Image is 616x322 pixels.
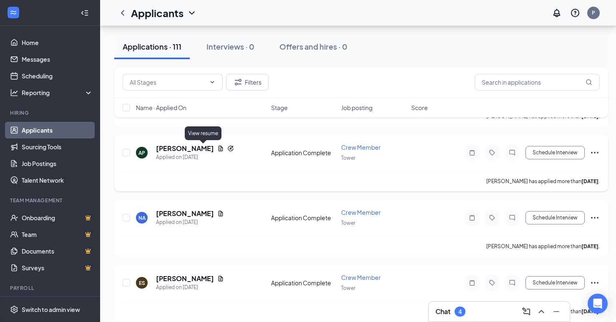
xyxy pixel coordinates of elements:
svg: ChevronDown [187,8,197,18]
span: Stage [271,103,288,112]
div: Hiring [10,109,91,116]
div: ES [139,279,145,287]
a: Talent Network [22,172,93,189]
a: Home [22,34,93,51]
div: View resume [185,126,221,140]
svg: Ellipses [590,213,600,223]
div: AP [138,149,145,156]
b: [DATE] [581,243,598,249]
svg: Settings [10,305,18,314]
div: Applications · 111 [123,41,181,52]
svg: Collapse [80,9,89,17]
div: Switch to admin view [22,305,80,314]
svg: Tag [487,214,497,221]
a: SurveysCrown [22,259,93,276]
button: Schedule Interview [525,211,585,224]
span: Tower [341,285,355,291]
svg: Ellipses [590,148,600,158]
svg: MagnifyingGlass [586,79,592,86]
svg: ChevronUp [536,307,546,317]
div: 4 [458,308,462,315]
div: Application Complete [271,279,336,287]
svg: ChatInactive [507,214,517,221]
svg: ChevronLeft [118,8,128,18]
button: ComposeMessage [520,305,533,318]
h5: [PERSON_NAME] [156,209,214,218]
svg: Note [467,279,477,286]
a: Messages [22,51,93,68]
input: Search in applications [475,74,600,91]
button: Minimize [550,305,563,318]
button: Filter Filters [226,74,269,91]
a: Applicants [22,122,93,138]
a: OnboardingCrown [22,209,93,226]
input: All Stages [130,78,206,87]
div: Team Management [10,197,91,204]
svg: Tag [487,149,497,156]
p: [PERSON_NAME] has applied more than . [486,178,600,185]
svg: Reapply [227,145,234,152]
svg: Document [217,145,224,152]
svg: QuestionInfo [570,8,580,18]
svg: Ellipses [590,278,600,288]
button: Schedule Interview [525,276,585,289]
div: Applied on [DATE] [156,283,224,292]
b: [DATE] [581,308,598,314]
span: Crew Member [341,143,381,151]
svg: Analysis [10,88,18,97]
span: Tower [341,155,355,161]
span: Crew Member [341,209,381,216]
div: Applied on [DATE] [156,153,234,161]
div: Application Complete [271,148,336,157]
svg: Notifications [552,8,562,18]
h1: Applicants [131,6,184,20]
a: Sourcing Tools [22,138,93,155]
button: ChevronUp [535,305,548,318]
h3: Chat [435,307,450,316]
button: Schedule Interview [525,146,585,159]
div: Applied on [DATE] [156,218,224,226]
p: [PERSON_NAME] has applied more than . [486,243,600,250]
div: Offers and hires · 0 [279,41,347,52]
svg: ChatInactive [507,279,517,286]
a: Job Postings [22,155,93,172]
div: P [592,9,595,16]
span: Score [411,103,428,112]
h5: [PERSON_NAME] [156,144,214,153]
svg: Document [217,210,224,217]
svg: Minimize [551,307,561,317]
div: Application Complete [271,214,336,222]
div: Open Intercom Messenger [588,294,608,314]
svg: Tag [487,279,497,286]
svg: ChatInactive [507,149,517,156]
svg: Document [217,275,224,282]
div: NA [138,214,146,221]
svg: Note [467,214,477,221]
svg: Note [467,149,477,156]
a: Scheduling [22,68,93,84]
svg: ChevronDown [209,79,216,86]
a: TeamCrown [22,226,93,243]
svg: Filter [233,77,243,87]
b: [DATE] [581,178,598,184]
span: Name · Applied On [136,103,186,112]
span: Tower [341,220,355,226]
h5: [PERSON_NAME] [156,274,214,283]
div: Interviews · 0 [206,41,254,52]
span: Job posting [341,103,372,112]
a: DocumentsCrown [22,243,93,259]
div: Payroll [10,284,91,292]
svg: WorkstreamLogo [9,8,18,17]
span: Crew Member [341,274,381,281]
div: Reporting [22,88,93,97]
svg: ComposeMessage [521,307,531,317]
